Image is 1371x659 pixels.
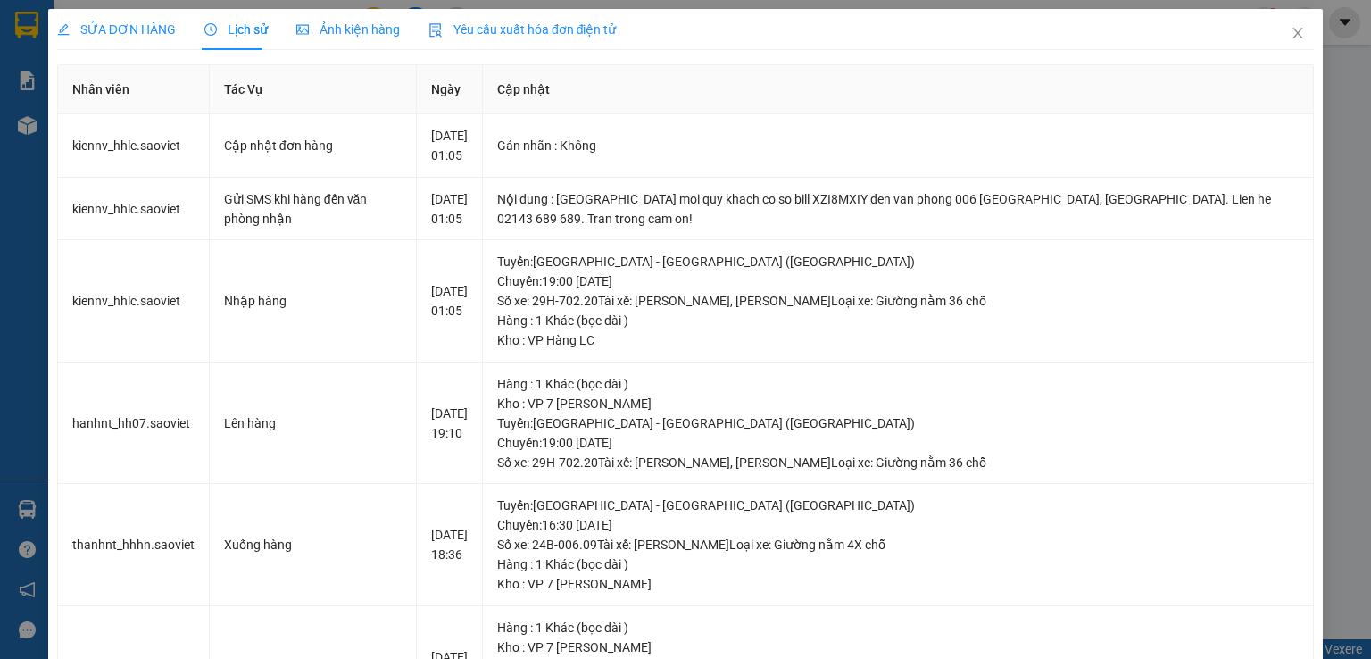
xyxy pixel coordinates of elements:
div: Nhập hàng [224,291,402,311]
div: [DATE] 01:05 [431,126,468,165]
div: Kho : VP 7 [PERSON_NAME] [497,638,1299,657]
td: hanhnt_hh07.saoviet [58,363,210,485]
div: [DATE] 18:36 [431,525,468,564]
th: Ngày [417,65,483,114]
div: Tuyến : [GEOGRAPHIC_DATA] - [GEOGRAPHIC_DATA] ([GEOGRAPHIC_DATA]) Chuyến: 19:00 [DATE] Số xe: 29H... [497,413,1299,472]
span: edit [57,23,70,36]
div: Kho : VP Hàng LC [497,330,1299,350]
td: kiennv_hhlc.saoviet [58,240,210,363]
button: Close [1273,9,1323,59]
span: Yêu cầu xuất hóa đơn điện tử [428,22,617,37]
td: kiennv_hhlc.saoviet [58,114,210,178]
td: thanhnt_hhhn.saoviet [58,484,210,606]
div: Hàng : 1 Khác (bọc dài ) [497,374,1299,394]
span: clock-circle [204,23,217,36]
div: [DATE] 19:10 [431,404,468,443]
div: Lên hàng [224,413,402,433]
span: Ảnh kiện hàng [296,22,400,37]
div: [DATE] 01:05 [431,189,468,229]
div: Hàng : 1 Khác (bọc dài ) [497,555,1299,574]
div: Kho : VP 7 [PERSON_NAME] [497,574,1299,594]
div: Hàng : 1 Khác (bọc dài ) [497,618,1299,638]
th: Cập nhật [483,65,1314,114]
span: close [1291,26,1305,40]
span: SỬA ĐƠN HÀNG [57,22,176,37]
div: Kho : VP 7 [PERSON_NAME] [497,394,1299,413]
div: Hàng : 1 Khác (bọc dài ) [497,311,1299,330]
span: picture [296,23,309,36]
div: Gán nhãn : Không [497,136,1299,155]
th: Tác Vụ [210,65,417,114]
div: [DATE] 01:05 [431,281,468,321]
td: kiennv_hhlc.saoviet [58,178,210,241]
div: Tuyến : [GEOGRAPHIC_DATA] - [GEOGRAPHIC_DATA] ([GEOGRAPHIC_DATA]) Chuyến: 19:00 [DATE] Số xe: 29H... [497,252,1299,311]
img: icon [428,23,443,38]
div: Nội dung : [GEOGRAPHIC_DATA] moi quy khach co so bill XZI8MXIY den van phong 006 [GEOGRAPHIC_DATA... [497,189,1299,229]
div: Tuyến : [GEOGRAPHIC_DATA] - [GEOGRAPHIC_DATA] ([GEOGRAPHIC_DATA]) Chuyến: 16:30 [DATE] Số xe: 24B... [497,496,1299,555]
div: Gửi SMS khi hàng đến văn phòng nhận [224,189,402,229]
th: Nhân viên [58,65,210,114]
div: Cập nhật đơn hàng [224,136,402,155]
div: Xuống hàng [224,535,402,555]
span: Lịch sử [204,22,268,37]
